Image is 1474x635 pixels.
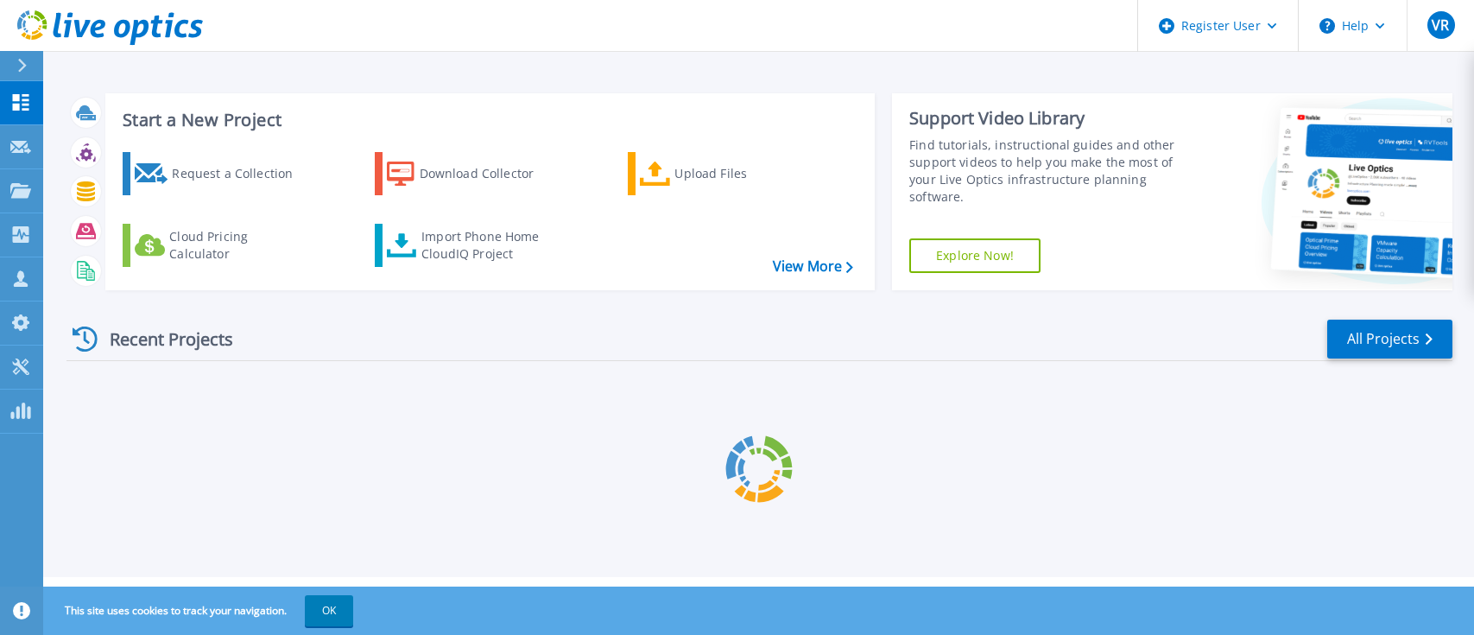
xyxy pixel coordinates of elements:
[1327,320,1452,359] a: All Projects
[909,238,1041,273] a: Explore Now!
[47,595,353,626] span: This site uses cookies to track your navigation.
[909,107,1192,130] div: Support Video Library
[123,224,315,267] a: Cloud Pricing Calculator
[421,228,556,263] div: Import Phone Home CloudIQ Project
[674,156,813,191] div: Upload Files
[1432,18,1449,32] span: VR
[172,156,310,191] div: Request a Collection
[773,258,853,275] a: View More
[66,318,256,360] div: Recent Projects
[909,137,1192,206] div: Find tutorials, instructional guides and other support videos to help you make the most of your L...
[169,228,307,263] div: Cloud Pricing Calculator
[375,152,567,195] a: Download Collector
[123,111,852,130] h3: Start a New Project
[305,595,353,626] button: OK
[628,152,820,195] a: Upload Files
[123,152,315,195] a: Request a Collection
[420,156,558,191] div: Download Collector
